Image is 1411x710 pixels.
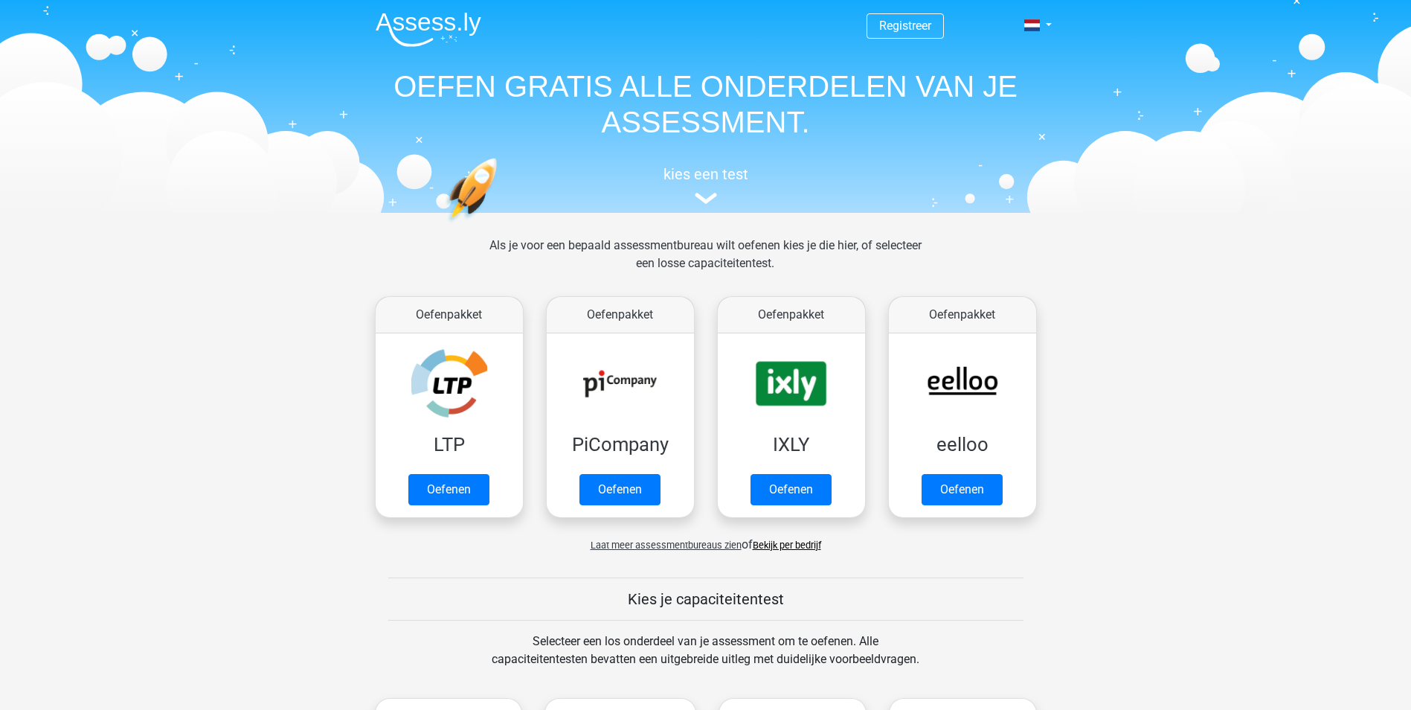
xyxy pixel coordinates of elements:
[695,193,717,204] img: assessment
[364,165,1048,205] a: kies een test
[879,19,931,33] a: Registreer
[478,633,933,686] div: Selecteer een los onderdeel van je assessment om te oefenen. Alle capaciteitentesten bevatten een...
[364,524,1048,554] div: of
[751,474,832,505] a: Oefenen
[478,237,933,290] div: Als je voor een bepaald assessmentbureau wilt oefenen kies je die hier, of selecteer een losse ca...
[753,540,821,551] a: Bekijk per bedrijf
[408,474,489,505] a: Oefenen
[922,474,1003,505] a: Oefenen
[579,474,660,505] a: Oefenen
[591,540,742,551] span: Laat meer assessmentbureaus zien
[364,165,1048,183] h5: kies een test
[376,12,481,47] img: Assessly
[446,158,555,292] img: oefenen
[388,590,1023,608] h5: Kies je capaciteitentest
[364,68,1048,140] h1: OEFEN GRATIS ALLE ONDERDELEN VAN JE ASSESSMENT.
